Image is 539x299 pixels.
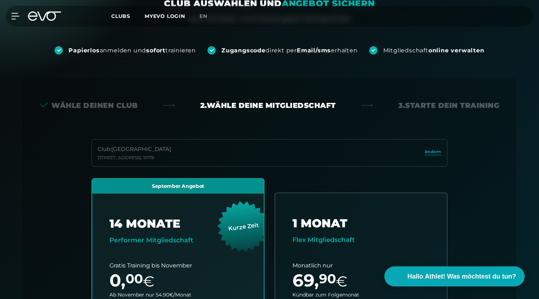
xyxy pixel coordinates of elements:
[297,47,331,54] strong: Email/sms
[111,13,130,19] span: Clubs
[384,266,525,286] button: Hallo Athlet! Was möchtest du tun?
[69,47,99,54] strong: Papierlos
[200,100,336,110] div: 2. Wähle deine Mitgliedschaft
[69,47,196,54] div: anmelden und trainieren
[407,272,516,281] span: Hallo Athlet! Was möchtest du tun?
[40,100,138,110] div: Wähle deinen Club
[145,13,185,19] a: MYEVO LOGIN
[98,145,171,153] div: Club : [GEOGRAPHIC_DATA]
[398,100,499,110] div: 3. Starte dein Training
[200,13,207,19] span: en
[425,149,441,155] span: ändern
[428,47,484,54] strong: online verwalten
[146,47,165,54] strong: sofort
[425,149,441,157] a: ändern
[221,47,266,54] strong: Zugangscode
[98,155,171,161] div: [STREET_ADDRESS] , 10178
[200,12,216,20] a: en
[221,47,357,54] div: direkt per erhalten
[111,13,145,19] a: Clubs
[383,47,484,54] div: Mitgliedschaft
